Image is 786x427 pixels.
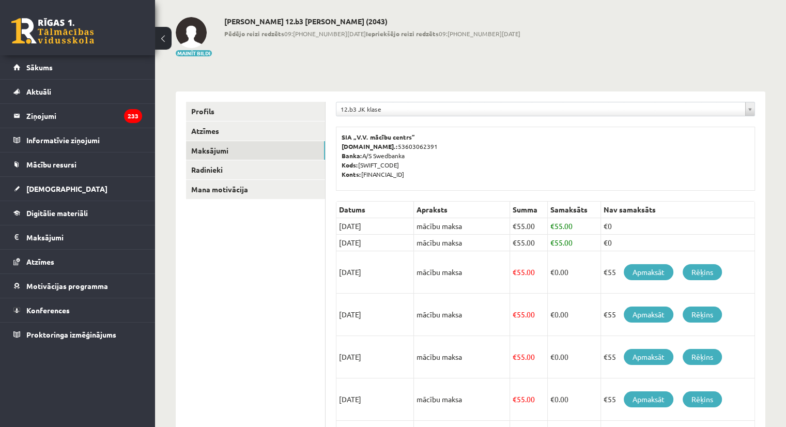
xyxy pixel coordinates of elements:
[342,151,362,160] b: Banka:
[186,160,325,179] a: Radinieki
[26,281,108,291] span: Motivācijas programma
[601,218,755,235] td: €0
[414,218,510,235] td: mācību maksa
[548,235,601,251] td: 55.00
[13,250,142,273] a: Atzīmes
[13,55,142,79] a: Sākums
[186,102,325,121] a: Profils
[513,310,517,319] span: €
[224,29,284,38] b: Pēdējo reizi redzēts
[550,310,554,319] span: €
[11,18,94,44] a: Rīgas 1. Tālmācības vidusskola
[510,202,548,218] th: Summa
[510,378,548,421] td: 55.00
[336,251,414,294] td: [DATE]
[513,394,517,404] span: €
[26,208,88,218] span: Digitālie materiāli
[550,221,554,231] span: €
[342,161,358,169] b: Kods:
[342,142,398,150] b: [DOMAIN_NAME].:
[336,218,414,235] td: [DATE]
[224,29,520,38] span: 09:[PHONE_NUMBER][DATE] 09:[PHONE_NUMBER][DATE]
[550,238,554,247] span: €
[336,336,414,378] td: [DATE]
[26,330,116,339] span: Proktoringa izmēģinājums
[13,323,142,346] a: Proktoringa izmēģinājums
[26,160,76,169] span: Mācību resursi
[550,267,554,277] span: €
[13,225,142,249] a: Maksājumi
[414,378,510,421] td: mācību maksa
[414,294,510,336] td: mācību maksa
[13,104,142,128] a: Ziņojumi233
[186,180,325,199] a: Mana motivācija
[510,251,548,294] td: 55.00
[366,29,439,38] b: Iepriekšējo reizi redzēts
[414,251,510,294] td: mācību maksa
[176,17,207,48] img: Alise Strēlniece
[548,294,601,336] td: 0.00
[601,235,755,251] td: €0
[341,102,741,116] span: 12.b3 JK klase
[624,349,673,365] a: Apmaksāt
[224,17,520,26] h2: [PERSON_NAME] 12.b3 [PERSON_NAME] (2043)
[13,274,142,298] a: Motivācijas programma
[26,87,51,96] span: Aktuāli
[26,257,54,266] span: Atzīmes
[548,378,601,421] td: 0.00
[13,128,142,152] a: Informatīvie ziņojumi
[550,352,554,361] span: €
[13,201,142,225] a: Digitālie materiāli
[414,235,510,251] td: mācību maksa
[513,238,517,247] span: €
[13,152,142,176] a: Mācību resursi
[601,294,755,336] td: €55
[601,378,755,421] td: €55
[624,264,673,280] a: Apmaksāt
[548,251,601,294] td: 0.00
[513,221,517,231] span: €
[510,235,548,251] td: 55.00
[548,202,601,218] th: Samaksāts
[342,170,361,178] b: Konts:
[624,307,673,323] a: Apmaksāt
[13,298,142,322] a: Konferences
[414,202,510,218] th: Apraksts
[548,218,601,235] td: 55.00
[26,63,53,72] span: Sākums
[26,104,142,128] legend: Ziņojumi
[336,235,414,251] td: [DATE]
[601,336,755,378] td: €55
[550,394,554,404] span: €
[336,202,414,218] th: Datums
[601,251,755,294] td: €55
[510,336,548,378] td: 55.00
[414,336,510,378] td: mācību maksa
[26,184,107,193] span: [DEMOGRAPHIC_DATA]
[624,391,673,407] a: Apmaksāt
[26,225,142,249] legend: Maksājumi
[683,391,722,407] a: Rēķins
[336,378,414,421] td: [DATE]
[336,294,414,336] td: [DATE]
[26,306,70,315] span: Konferences
[13,80,142,103] a: Aktuāli
[683,264,722,280] a: Rēķins
[26,128,142,152] legend: Informatīvie ziņojumi
[186,121,325,141] a: Atzīmes
[510,218,548,235] td: 55.00
[342,133,415,141] b: SIA „V.V. mācību centrs”
[513,267,517,277] span: €
[683,307,722,323] a: Rēķins
[683,349,722,365] a: Rēķins
[510,294,548,336] td: 55.00
[176,50,212,56] button: Mainīt bildi
[124,109,142,123] i: 233
[342,132,749,179] p: 53603062391 A/S Swedbanka [SWIFT_CODE] [FINANCIAL_ID]
[186,141,325,160] a: Maksājumi
[513,352,517,361] span: €
[13,177,142,201] a: [DEMOGRAPHIC_DATA]
[548,336,601,378] td: 0.00
[601,202,755,218] th: Nav samaksāts
[336,102,754,116] a: 12.b3 JK klase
